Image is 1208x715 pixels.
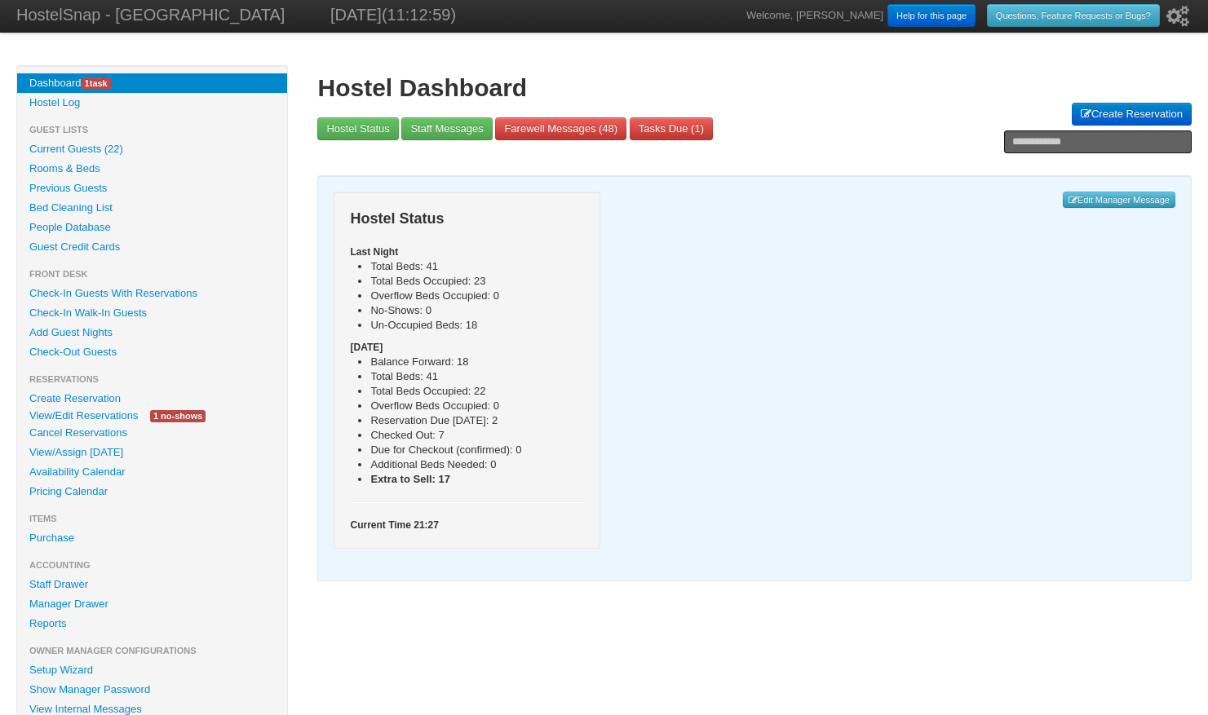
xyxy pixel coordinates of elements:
[694,122,700,135] span: 1
[17,462,287,482] a: Availability Calendar
[17,641,287,660] li: Owner Manager Configurations
[17,264,287,284] li: Front Desk
[17,482,287,501] a: Pricing Calendar
[17,179,287,198] a: Previous Guests
[17,389,287,408] a: Create Reservation
[17,237,287,257] a: Guest Credit Cards
[370,355,583,369] li: Balance Forward: 18
[370,259,583,274] li: Total Beds: 41
[495,117,626,140] a: Farewell Messages (48)
[17,509,287,528] li: Items
[370,384,583,399] li: Total Beds Occupied: 22
[370,274,583,289] li: Total Beds Occupied: 23
[370,413,583,428] li: Reservation Due [DATE]: 2
[350,340,583,355] h5: [DATE]
[401,117,492,140] a: Staff Messages
[370,318,583,333] li: Un-Occupied Beds: 18
[17,323,287,342] a: Add Guest Nights
[17,423,287,443] a: Cancel Reservations
[17,284,287,303] a: Check-In Guests With Reservations
[1072,103,1192,126] a: Create Reservation
[85,78,90,88] span: 1
[17,120,287,139] li: Guest Lists
[370,303,583,318] li: No-Shows: 0
[17,575,287,594] a: Staff Drawer
[17,443,287,462] a: View/Assign [DATE]
[1166,6,1189,27] i: Setup Wizard
[370,428,583,443] li: Checked Out: 7
[17,93,287,113] a: Hostel Log
[370,289,583,303] li: Overflow Beds Occupied: 0
[987,4,1160,27] a: Questions, Feature Requests or Bugs?
[17,73,287,93] a: Dashboard1task
[17,555,287,575] li: Accounting
[17,660,287,680] a: Setup Wizard
[350,208,583,230] h3: Hostel Status
[887,4,976,27] a: Help for this page
[17,614,287,633] a: Reports
[370,369,583,384] li: Total Beds: 41
[350,245,583,259] h5: Last Night
[138,407,218,424] a: 1 no-shows
[370,443,583,457] li: Due for Checkout (confirmed): 0
[17,407,150,424] a: View/Edit Reservations
[17,159,287,179] a: Rooms & Beds
[630,117,713,140] a: Tasks Due (1)
[370,473,450,485] b: Extra to Sell: 17
[350,518,583,532] h5: Current Time 21:27
[317,117,398,140] a: Hostel Status
[150,410,206,422] span: 1 no-shows
[17,218,287,237] a: People Database
[17,594,287,614] a: Manager Drawer
[17,139,287,159] a: Current Guests (22)
[17,303,287,323] a: Check-In Walk-In Guests
[82,77,111,90] span: task
[370,457,583,472] li: Additional Beds Needed: 0
[1063,192,1175,208] a: Edit Manager Message
[382,6,456,24] span: (11:12:59)
[17,680,287,700] a: Show Manager Password
[317,73,1192,103] h1: Hostel Dashboard
[17,342,287,362] a: Check-Out Guests
[17,198,287,218] a: Bed Cleaning List
[602,122,613,135] span: 48
[370,399,583,413] li: Overflow Beds Occupied: 0
[17,528,287,548] a: Purchase
[17,369,287,389] li: Reservations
